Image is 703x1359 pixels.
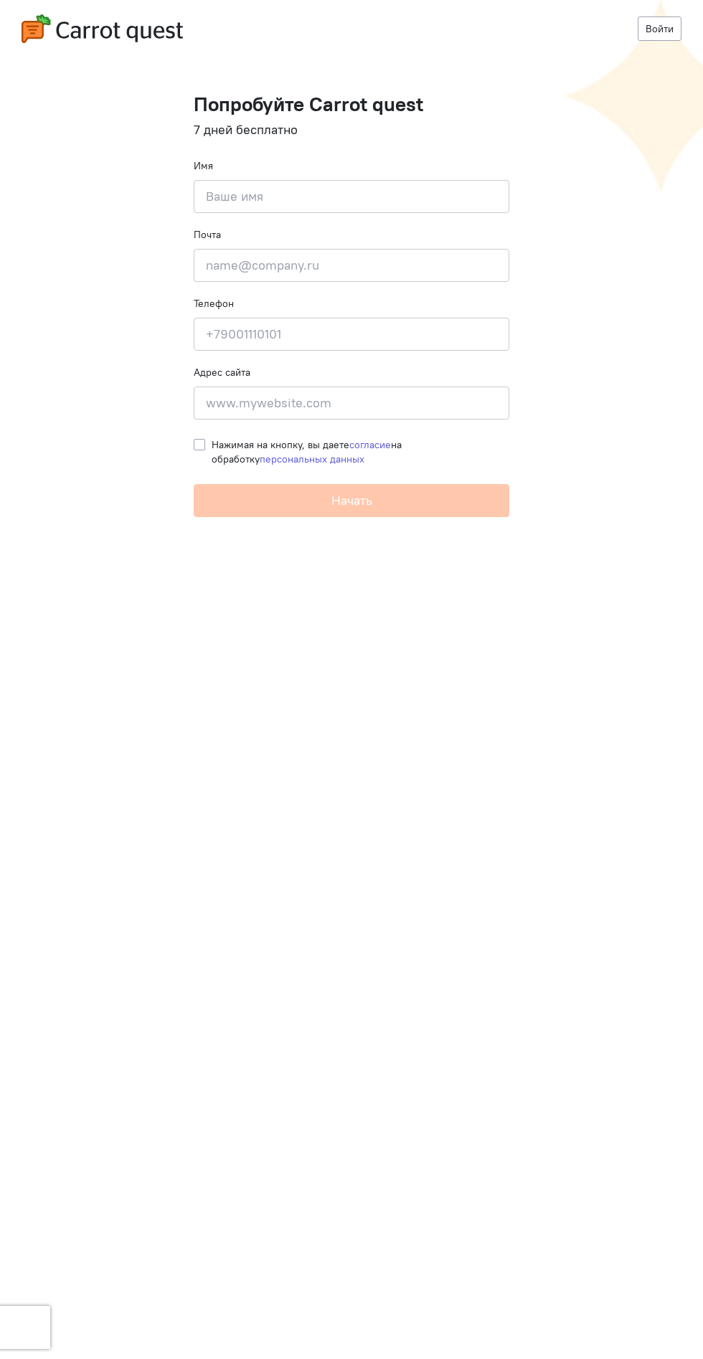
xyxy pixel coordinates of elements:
a: согласие [349,438,391,451]
label: Почта [194,227,221,242]
h1: Попробуйте Carrot quest [194,93,509,115]
label: Адрес сайта [194,365,250,379]
a: персональных данных [260,453,364,465]
button: Начать [194,484,509,517]
label: Телефон [194,296,234,311]
input: name@company.ru [194,249,509,282]
label: Имя [194,158,213,173]
a: Войти [638,16,681,41]
img: carrot-quest-logo.svg [22,14,183,43]
span: Нажимая на кнопку, вы даете на обработку [212,438,402,465]
h4: 7 дней бесплатно [194,123,509,137]
input: +79001110101 [194,318,509,351]
span: Начать [331,492,372,508]
input: www.mywebsite.com [194,387,509,420]
input: Ваше имя [194,180,509,213]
